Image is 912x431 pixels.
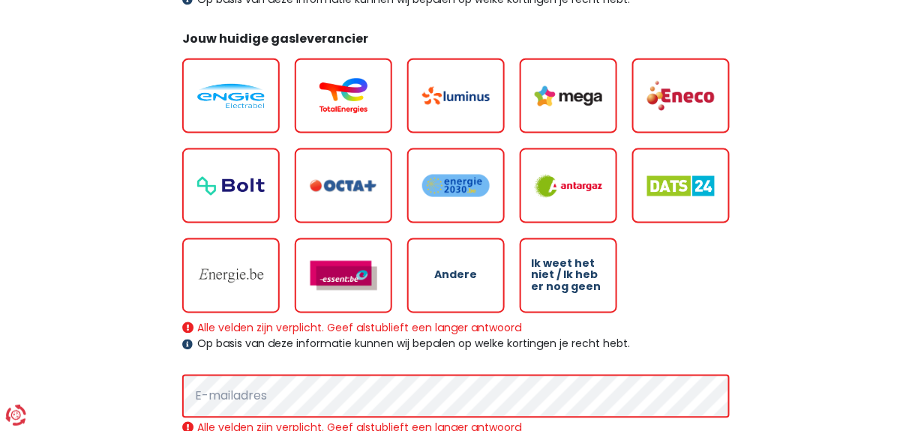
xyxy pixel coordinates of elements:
img: Eneco [647,80,715,112]
img: Antargaz [535,175,602,198]
img: Energie2030 [422,174,490,198]
img: Energie.be [197,268,265,284]
div: Op basis van deze informatie kunnen wij bepalen op welke kortingen je recht hebt. [182,338,730,351]
img: Octa+ [310,180,377,193]
img: Essent [310,261,377,291]
img: Dats 24 [647,176,715,196]
img: Total Energies / Lampiris [310,78,377,114]
span: Ik weet het niet / Ik heb er nog geen [531,259,606,293]
div: Alle velden zijn verplicht. Geef alstublieft een langer antwoord [182,322,730,335]
img: Bolt [197,177,265,196]
img: Engie / Electrabel [197,84,265,109]
img: Luminus [422,87,490,105]
img: Mega [535,86,602,106]
legend: Jouw huidige gasleverancier [182,30,730,53]
span: Andere [435,270,478,281]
